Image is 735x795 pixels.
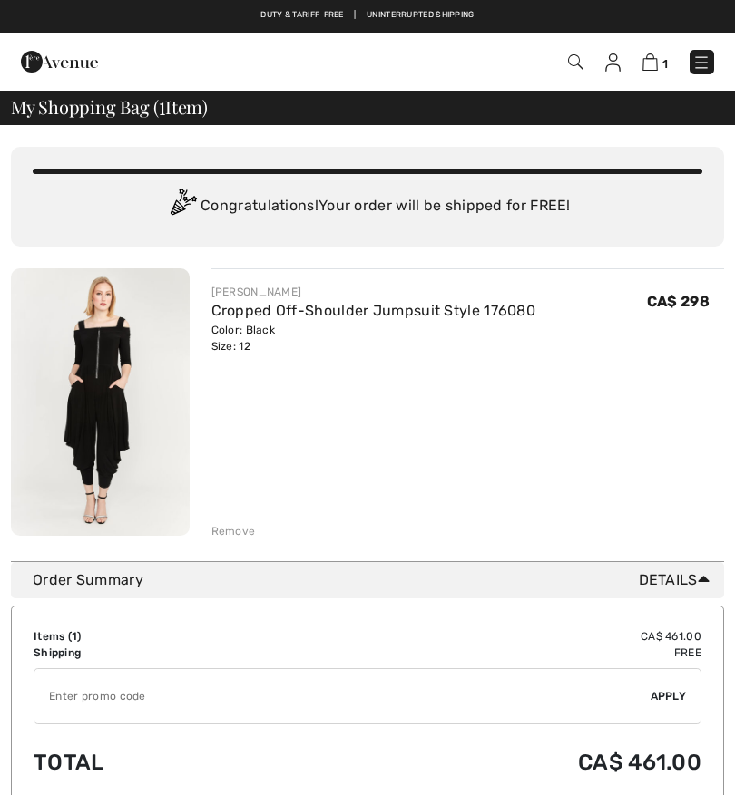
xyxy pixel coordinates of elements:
div: [PERSON_NAME] [211,284,536,300]
img: Shopping Bag [642,53,658,71]
div: Congratulations! Your order will be shipped for FREE! [33,189,702,225]
span: CA$ 298 [647,293,710,310]
span: Apply [651,688,687,704]
span: My Shopping Bag ( Item) [11,98,208,116]
div: Color: Black Size: 12 [211,322,536,354]
img: Menu [692,53,710,72]
img: Cropped Off-Shoulder Jumpsuit Style 176080 [11,268,190,536]
td: CA$ 461.00 [276,732,701,793]
div: Order Summary [33,569,717,591]
td: CA$ 461.00 [276,628,701,645]
img: Search [568,54,583,70]
span: Details [639,569,717,591]
a: 1ère Avenue [21,52,98,69]
div: Remove [211,523,256,539]
a: 1 [642,51,668,73]
td: Free [276,645,701,661]
img: Congratulation2.svg [164,189,201,225]
img: My Info [605,53,621,72]
a: Cropped Off-Shoulder Jumpsuit Style 176080 [211,302,536,319]
td: Items ( ) [34,628,276,645]
input: Promo code [34,669,651,723]
span: 1 [662,57,668,71]
td: Total [34,732,276,793]
td: Shipping [34,645,276,661]
span: 1 [159,93,165,117]
img: 1ère Avenue [21,44,98,80]
span: 1 [72,630,77,643]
